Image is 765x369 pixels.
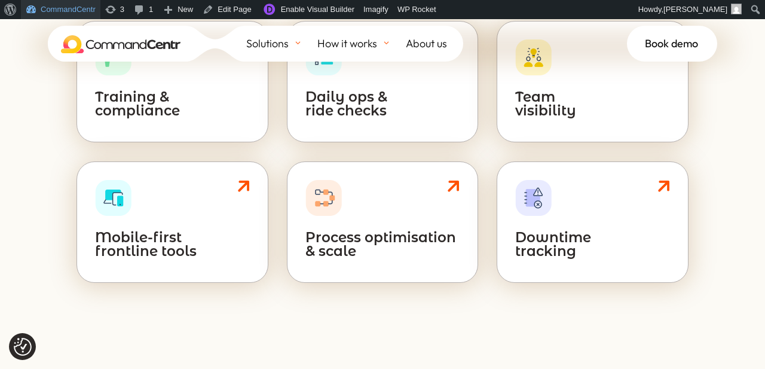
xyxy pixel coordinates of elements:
a: How it works [317,26,406,62]
span: Solutions [246,35,289,53]
span: [PERSON_NAME] [663,5,727,14]
a: Solutions [246,26,317,62]
span: About us [406,35,447,53]
img: Revisit consent button [14,338,32,356]
h2: Downtime tracking [515,231,670,264]
h2: Mobile-first frontline tools [95,231,250,264]
a: About us [406,26,463,62]
span: Process optimisation & scale [305,229,456,260]
a: Book demo [627,26,717,62]
span: How it works [317,35,377,53]
span: Book demo [645,35,698,53]
button: Consent Preferences [14,338,32,356]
